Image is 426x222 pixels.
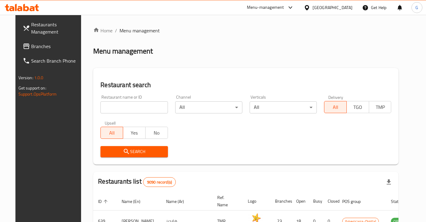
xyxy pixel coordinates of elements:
div: All [250,101,317,113]
button: All [324,101,347,113]
a: Search Branch Phone [18,54,87,68]
span: POS group [342,198,369,205]
button: All [100,127,123,139]
span: Get support on: [18,84,46,92]
span: TGO [349,103,367,112]
span: Status [391,198,411,205]
span: TMP [372,103,389,112]
span: G [415,4,418,11]
input: Search for restaurant name or ID.. [100,101,168,113]
span: Search [105,148,163,155]
span: Name (En) [122,198,148,205]
div: Total records count [143,177,176,187]
span: All [327,103,344,112]
span: ID [98,198,110,205]
a: Restaurants Management [18,17,87,39]
h2: Restaurants list [98,177,176,187]
th: Branches [270,192,291,211]
span: All [103,129,121,137]
th: Closed [323,192,337,211]
div: Export file [382,175,396,189]
span: 9090 record(s) [143,179,175,185]
a: Branches [18,39,87,54]
button: Search [100,146,168,157]
a: Support.OpsPlatform [18,90,57,98]
span: Search Branch Phone [31,57,82,64]
h2: Menu management [93,46,153,56]
div: [GEOGRAPHIC_DATA] [313,4,352,11]
span: Restaurants Management [31,21,82,35]
th: Busy [308,192,323,211]
div: Menu-management [247,4,284,11]
button: No [145,127,168,139]
th: Logo [243,192,270,211]
div: All [175,101,242,113]
span: Version: [18,74,33,82]
a: Home [93,27,113,34]
span: Yes [126,129,143,137]
li: / [115,27,117,34]
span: 1.0.0 [34,74,44,82]
nav: breadcrumb [93,27,398,34]
span: Branches [31,43,82,50]
button: TMP [369,101,392,113]
span: No [148,129,165,137]
label: Delivery [328,95,343,99]
button: Yes [123,127,146,139]
span: Menu management [120,27,160,34]
span: Name (Ar) [166,198,192,205]
h2: Restaurant search [100,80,391,90]
label: Upsell [105,121,116,125]
th: Open [291,192,308,211]
span: Ref. Name [217,194,236,208]
button: TGO [346,101,369,113]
